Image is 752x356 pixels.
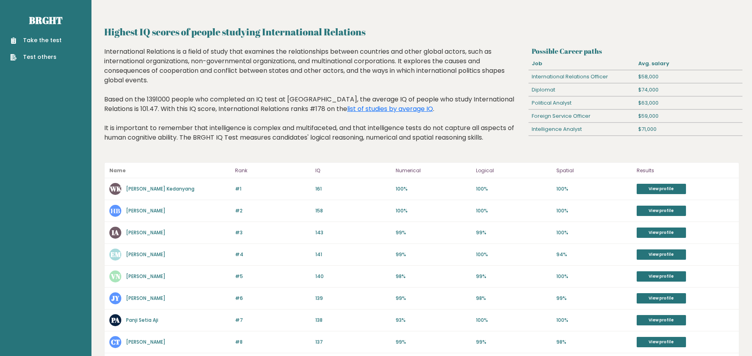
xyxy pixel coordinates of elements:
p: #4 [235,251,311,258]
a: [PERSON_NAME] [126,295,165,302]
p: 139 [315,295,391,302]
h3: Possible Career paths [532,47,739,55]
p: Rank [235,166,311,175]
p: Logical [476,166,552,175]
p: #1 [235,185,311,193]
p: Numerical [396,166,471,175]
text: VN [111,272,120,281]
div: $58,000 [635,70,742,83]
p: 99% [476,338,552,346]
a: View profile [637,228,686,238]
p: 100% [556,317,632,324]
a: View profile [637,337,686,347]
div: $63,000 [635,97,742,109]
p: #6 [235,295,311,302]
p: 99% [396,295,471,302]
text: EM [111,250,121,259]
p: 100% [396,207,471,214]
p: 99% [476,229,552,236]
p: 99% [476,273,552,280]
div: International Relations Officer [529,70,635,83]
div: Political Analyst [529,97,635,109]
p: 143 [315,229,391,236]
p: 100% [476,207,552,214]
p: 99% [396,229,471,236]
a: View profile [637,184,686,194]
a: [PERSON_NAME] [126,229,165,236]
p: Results [637,166,734,175]
p: 158 [315,207,391,214]
text: PA [111,315,120,325]
h2: Highest IQ scores of people studying International Relations [104,25,739,39]
div: $59,000 [635,110,742,123]
p: 99% [556,295,632,302]
p: 94% [556,251,632,258]
p: 99% [396,251,471,258]
a: Take the test [10,36,62,45]
div: Intelligence Analyst [529,123,635,136]
p: #7 [235,317,311,324]
p: 100% [556,185,632,193]
div: Foreign Service Officer [529,110,635,123]
p: IQ [315,166,391,175]
text: IA [112,228,119,237]
a: [PERSON_NAME] [126,273,165,280]
p: 98% [476,295,552,302]
a: Panji Setia Aji [126,317,158,323]
p: #2 [235,207,311,214]
div: International Relations is a field of study that examines the relationships between countries and... [104,47,526,154]
a: [PERSON_NAME] Kedanyang [126,185,194,192]
p: 138 [315,317,391,324]
p: 100% [556,207,632,214]
a: Brght [29,14,62,27]
p: 98% [396,273,471,280]
div: Job [529,57,635,70]
a: [PERSON_NAME] [126,251,165,258]
p: 100% [476,185,552,193]
text: CT [111,337,120,346]
a: list of studies by average IQ [347,104,433,113]
div: Diplomat [529,84,635,96]
a: [PERSON_NAME] [126,338,165,345]
p: #3 [235,229,311,236]
div: Avg. salary [635,57,742,70]
a: [PERSON_NAME] [126,207,165,214]
p: 137 [315,338,391,346]
p: 140 [315,273,391,280]
p: 100% [556,273,632,280]
p: Spatial [556,166,632,175]
text: JY [111,294,120,303]
a: View profile [637,315,686,325]
text: НВ [111,206,120,215]
p: 141 [315,251,391,258]
a: View profile [637,206,686,216]
a: View profile [637,249,686,260]
p: #8 [235,338,311,346]
b: Name [109,167,126,174]
p: 93% [396,317,471,324]
p: 161 [315,185,391,193]
div: $74,000 [635,84,742,96]
p: #5 [235,273,311,280]
a: View profile [637,293,686,303]
p: 100% [556,229,632,236]
div: $71,000 [635,123,742,136]
p: 100% [476,251,552,258]
p: 98% [556,338,632,346]
a: View profile [637,271,686,282]
p: 99% [396,338,471,346]
p: 100% [396,185,471,193]
text: WK [109,184,122,193]
p: 100% [476,317,552,324]
a: Test others [10,53,62,61]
